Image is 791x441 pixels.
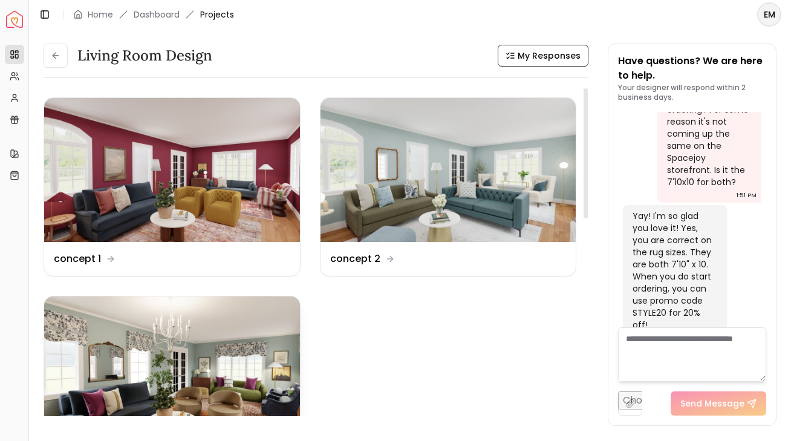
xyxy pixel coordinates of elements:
[757,2,781,27] button: EM
[633,210,715,379] div: Yay! I'm so glad you love it! Yes, you are correct on the rug sizes. They are both 7'10" x 10. Wh...
[320,97,577,276] a: concept 2concept 2
[498,45,588,67] button: My Responses
[618,54,766,83] p: Have questions? We are here to help.
[618,83,766,102] p: Your designer will respond within 2 business days.
[44,98,300,242] img: concept 1
[321,98,576,242] img: concept 2
[6,11,23,28] a: Spacejoy
[44,296,300,440] img: Revision 1
[134,8,180,21] a: Dashboard
[6,11,23,28] img: Spacejoy Logo
[200,8,234,21] span: Projects
[758,4,780,25] span: EM
[518,50,581,62] span: My Responses
[737,189,757,201] div: 1:51 PM
[667,67,749,188] div: Can you please confirm which rug sizes we are ordering? For some reason it's not coming up the sa...
[88,8,113,21] a: Home
[73,8,234,21] nav: breadcrumb
[330,252,380,266] dd: concept 2
[44,97,301,276] a: concept 1concept 1
[77,46,212,65] h3: Living Room design
[54,252,101,266] dd: concept 1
